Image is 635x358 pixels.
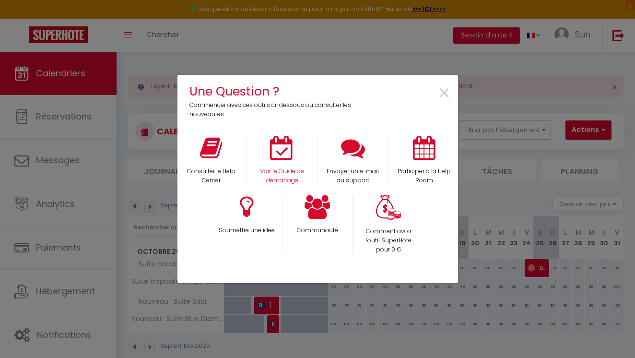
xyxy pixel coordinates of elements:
img: Money bag [376,195,401,220]
p: Commencer avec ces outils ci-dessous ou consulter les nouveautés. [189,101,358,119]
p: Communauté [289,226,346,235]
p: Soumettre une idee [217,226,276,235]
p: Voir le Guide de démarrage [253,167,311,185]
h4: Une Question ? [189,82,358,101]
button: Close [438,83,451,104]
p: Consulter le Help Center [182,167,241,185]
p: Participer à la Help Room [395,167,453,185]
span: × [438,78,451,108]
p: Envoyer un e-mail au support [324,167,382,185]
p: Comment avoir l'outil SuperHote pour 0 € [360,227,418,254]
